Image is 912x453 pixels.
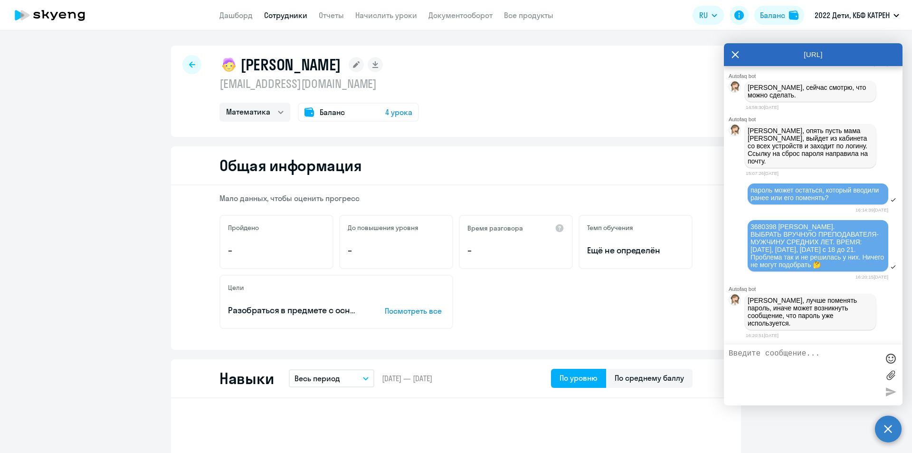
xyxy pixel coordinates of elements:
[382,373,432,384] span: [DATE] — [DATE]
[693,6,724,25] button: RU
[219,369,274,388] h2: Навыки
[815,10,890,21] p: 2022 Дети, КБФ КАТРЕН
[754,6,804,25] button: Балансbalance
[385,106,412,118] span: 4 урока
[219,10,253,20] a: Дашборд
[228,304,355,317] p: Разобраться в предмете с основ (5
[467,224,523,232] h5: Время разговора
[746,105,779,110] time: 14:58:30[DATE]
[748,127,873,165] p: [PERSON_NAME], опять пусть мама [PERSON_NAME], выйдет из кабинета со всех устройств и заходит по ...
[228,244,325,257] p: –
[587,223,633,232] h5: Темп обучения
[746,171,779,176] time: 15:07:26[DATE]
[219,193,693,203] p: Мало данных, чтобы оценить прогресс
[729,73,902,79] div: Autofaq bot
[748,84,873,99] p: [PERSON_NAME], сейчас смотрю, что можно сделать.
[289,369,374,387] button: Весь период
[729,116,902,122] div: Autofaq bot
[855,274,888,280] time: 16:20:15[DATE]
[228,283,244,292] h5: Цели
[746,333,779,338] time: 16:20:51[DATE]
[348,223,418,232] h5: До повышения уровня
[729,294,741,308] img: bot avatar
[855,207,888,212] time: 16:14:39[DATE]
[294,373,340,384] p: Весь период
[748,297,873,327] p: [PERSON_NAME], лучше поменять пароль, иначе может возникнуть сообщение, что пароль уже используется.
[355,10,417,20] a: Начислить уроки
[587,244,684,257] span: Ещё не определён
[264,10,307,20] a: Сотрудники
[750,186,881,202] span: пароль может остаться, который вводили ранее или его поменять?
[699,10,708,21] span: RU
[504,10,553,20] a: Все продукты
[560,372,598,384] div: По уровню
[760,10,785,21] div: Баланс
[467,244,564,257] p: –
[729,125,741,138] img: bot avatar
[729,286,902,292] div: Autofaq bot
[615,372,684,384] div: По среднему баллу
[319,10,344,20] a: Отчеты
[228,223,259,232] h5: Пройдено
[219,55,238,74] img: child
[789,10,798,20] img: balance
[385,305,445,317] p: Посмотреть все
[428,10,493,20] a: Документооборот
[883,368,898,382] label: Лимит 10 файлов
[729,81,741,95] img: bot avatar
[320,106,345,118] span: Баланс
[219,156,361,175] h2: Общая информация
[219,76,419,91] p: [EMAIL_ADDRESS][DOMAIN_NAME]
[750,223,886,269] span: 3680398 [PERSON_NAME]. ВЫБРАТЬ ВРУЧНУЮ ПРЕПОДАВАТЕЛЯ-МУЖЧИНУ СРЕДНИХ ЛЕТ. ВРЕМЯ: [DATE], [DATE], ...
[348,244,445,257] p: –
[810,4,904,27] button: 2022 Дети, КБФ КАТРЕН
[240,55,341,74] h1: [PERSON_NAME]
